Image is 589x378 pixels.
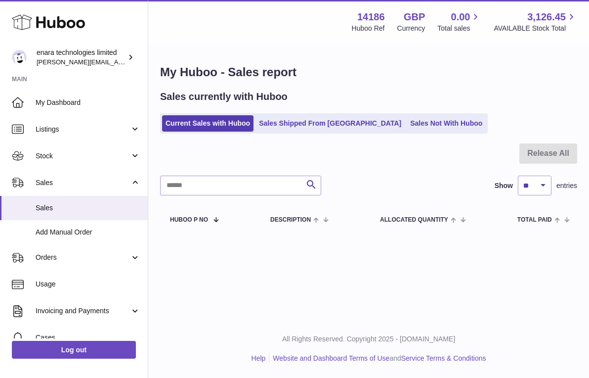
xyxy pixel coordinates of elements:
[252,354,266,362] a: Help
[494,24,577,33] span: AVAILABLE Stock Total
[36,333,140,342] span: Cases
[36,203,140,213] span: Sales
[270,217,311,223] span: Description
[160,64,577,80] h1: My Huboo - Sales report
[404,10,425,24] strong: GBP
[357,10,385,24] strong: 14186
[352,24,385,33] div: Huboo Ref
[397,24,425,33] div: Currency
[407,115,486,132] a: Sales Not With Huboo
[527,10,566,24] span: 3,126.45
[162,115,253,132] a: Current Sales with Huboo
[273,354,389,362] a: Website and Dashboard Terms of Use
[170,217,208,223] span: Huboo P no
[401,354,486,362] a: Service Terms & Conditions
[36,151,130,161] span: Stock
[12,341,136,359] a: Log out
[37,48,126,67] div: enara technologies limited
[36,306,130,316] span: Invoicing and Payments
[36,178,130,188] span: Sales
[36,253,130,262] span: Orders
[255,115,405,132] a: Sales Shipped From [GEOGRAPHIC_DATA]
[451,10,470,24] span: 0.00
[556,181,577,190] span: entries
[269,354,486,363] li: and
[380,217,448,223] span: ALLOCATED Quantity
[160,90,288,103] h2: Sales currently with Huboo
[495,181,513,190] label: Show
[36,98,140,107] span: My Dashboard
[36,125,130,134] span: Listings
[437,10,481,33] a: 0.00 Total sales
[517,217,552,223] span: Total paid
[437,24,481,33] span: Total sales
[36,228,140,237] span: Add Manual Order
[156,334,581,344] p: All Rights Reserved. Copyright 2025 - [DOMAIN_NAME]
[37,58,198,66] span: [PERSON_NAME][EMAIL_ADDRESS][DOMAIN_NAME]
[494,10,577,33] a: 3,126.45 AVAILABLE Stock Total
[12,50,27,65] img: Dee@enara.co
[36,280,140,289] span: Usage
